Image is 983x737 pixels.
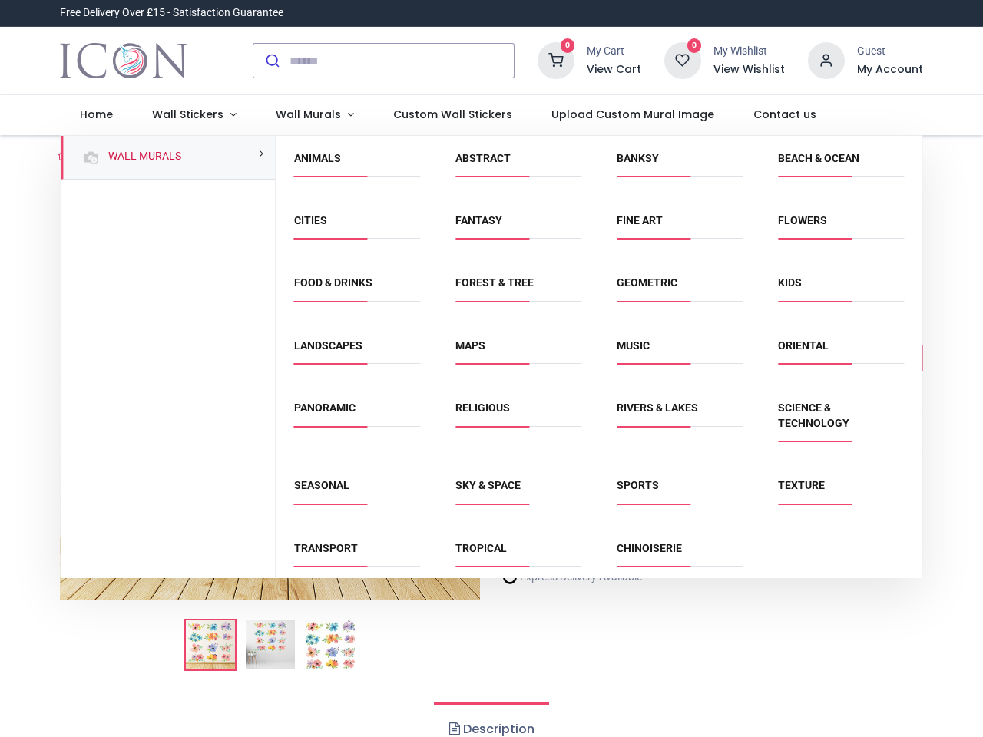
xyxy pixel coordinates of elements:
[617,152,659,164] a: Banksy
[102,149,181,164] a: Wall Murals
[713,44,785,59] div: My Wishlist
[186,620,235,669] img: Pretty Flowers Floral Wall Sticker Set
[778,276,802,289] a: Kids
[778,276,904,301] span: Kids
[294,542,358,554] a: Transport
[778,339,829,352] a: Oriental
[617,402,698,414] a: Rivers & Lakes
[455,339,581,364] span: Maps
[617,339,743,364] span: Music
[617,542,682,554] a: Chinoiserie
[538,54,574,66] a: 0
[778,339,904,364] span: Oriental
[60,39,187,82] a: Logo of Icon Wall Stickers
[256,95,373,135] a: Wall Murals
[455,478,581,504] span: Sky & Space
[778,214,827,226] a: Flowers
[80,107,113,122] span: Home
[664,54,701,66] a: 0
[617,213,743,239] span: Fine Art
[246,620,295,669] img: WS-46327-02
[455,542,507,554] a: Tropical
[617,479,659,491] a: Sports
[455,151,581,177] span: Abstract
[551,107,714,122] span: Upload Custom Mural Image
[455,339,485,352] a: Maps
[778,213,904,239] span: Flowers
[294,401,420,426] span: Panoramic
[778,479,825,491] a: Texture
[455,276,581,301] span: Forest & Tree
[294,152,341,164] a: Animals
[753,107,816,122] span: Contact us
[455,541,581,567] span: Tropical
[617,276,677,289] a: Geometric
[455,214,502,226] a: Fantasy
[60,39,187,82] img: Icon Wall Stickers
[778,151,904,177] span: Beach & Ocean
[857,62,923,78] a: My Account
[617,151,743,177] span: Banksy
[294,479,349,491] a: Seasonal
[617,339,650,352] a: Music
[294,276,420,301] span: Food & Drinks
[294,213,420,239] span: Cities
[294,339,362,352] a: Landscapes
[294,339,420,364] span: Landscapes
[455,479,521,491] a: Sky & Space
[393,107,512,122] span: Custom Wall Stickers
[152,107,223,122] span: Wall Stickers
[778,401,904,441] span: Science & Technology
[294,402,356,414] a: Panoramic
[617,401,743,426] span: Rivers & Lakes
[294,541,420,567] span: Transport
[294,276,372,289] a: Food & Drinks
[601,5,923,21] iframe: Customer reviews powered by Trustpilot
[306,620,355,669] img: WS-46327-03
[857,44,923,59] div: Guest
[455,401,581,426] span: Religious
[455,213,581,239] span: Fantasy
[455,402,510,414] a: Religious
[617,478,743,504] span: Sports
[294,214,327,226] a: Cities
[713,62,785,78] a: View Wishlist
[617,541,743,567] span: Chinoiserie
[81,148,100,167] img: Wall Murals
[778,478,904,504] span: Texture
[561,38,575,53] sup: 0
[687,38,702,53] sup: 0
[455,276,534,289] a: Forest & Tree
[617,276,743,301] span: Geometric
[294,151,420,177] span: Animals
[276,107,341,122] span: Wall Murals
[587,44,641,59] div: My Cart
[253,44,290,78] button: Submit
[778,402,849,429] a: Science & Technology
[778,152,859,164] a: Beach & Ocean
[294,478,420,504] span: Seasonal
[587,62,641,78] a: View Cart
[133,95,257,135] a: Wall Stickers
[60,5,283,21] div: Free Delivery Over £15 - Satisfaction Guarantee
[455,152,511,164] a: Abstract
[617,214,663,226] a: Fine Art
